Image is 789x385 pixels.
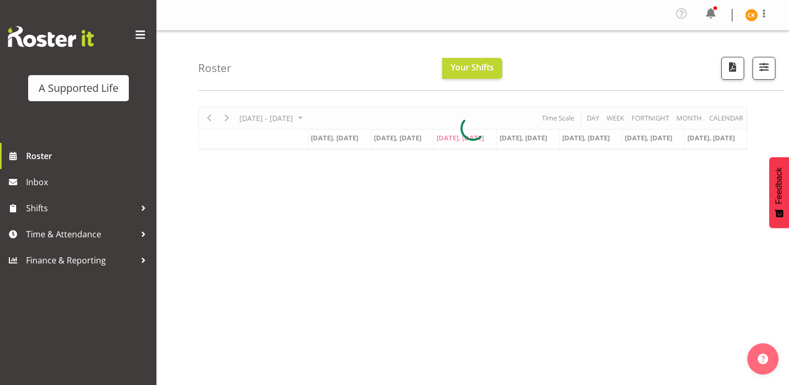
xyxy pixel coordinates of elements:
span: Your Shifts [451,62,494,73]
img: help-xxl-2.png [758,354,768,364]
div: A Supported Life [39,80,118,96]
span: Shifts [26,200,136,216]
span: Roster [26,148,151,164]
button: Download a PDF of the roster according to the set date range. [721,57,744,80]
span: Inbox [26,174,151,190]
img: chahat-khanduja11505.jpg [745,9,758,21]
span: Finance & Reporting [26,252,136,268]
span: Feedback [774,167,784,204]
h4: Roster [198,62,232,74]
img: Rosterit website logo [8,26,94,47]
button: Your Shifts [442,58,502,79]
button: Feedback - Show survey [769,157,789,228]
span: Time & Attendance [26,226,136,242]
button: Filter Shifts [752,57,775,80]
